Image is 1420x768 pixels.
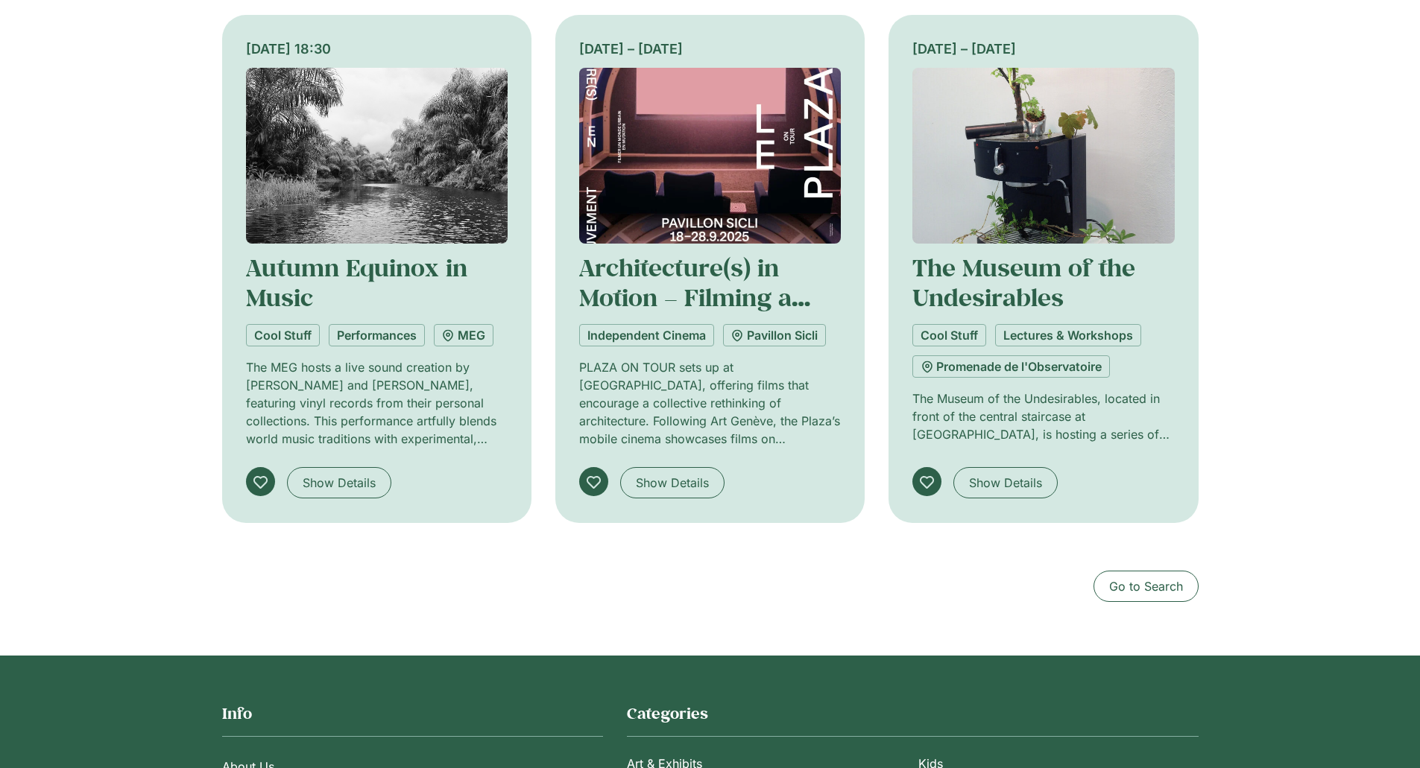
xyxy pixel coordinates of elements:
a: Autumn Equinox in Music [246,252,467,313]
a: Show Details [953,467,1058,498]
h2: Info [222,703,603,724]
div: [DATE] – [DATE] [912,39,1174,59]
a: Go to Search [1094,571,1199,602]
div: [DATE] – [DATE] [579,39,841,59]
p: The Museum of the Undesirables, located in front of the central staircase at [GEOGRAPHIC_DATA], i... [912,390,1174,443]
a: Lectures & Workshops [995,324,1141,346]
a: Pavillon Sicli [723,324,826,346]
img: Coolturalia - Le Musée des indésirables/ Une oeuvre participative et éphémère de Michel Blazy [912,68,1174,244]
span: Show Details [969,474,1042,492]
a: Performances [329,324,425,346]
a: Promenade de l'Observatoire [912,355,1110,378]
a: Independent Cinema [579,324,714,346]
span: Show Details [636,474,709,492]
a: The Museum of the Undesirables [912,252,1135,313]
a: Show Details [287,467,391,498]
div: [DATE] 18:30 [246,39,508,59]
img: Coolturalia - Autumn equinox with music [246,68,508,244]
span: Go to Search [1109,577,1183,595]
a: Architecture(s) in Motion – Filming a Changing Urban World [579,252,810,373]
a: Cool Stuff [912,324,986,346]
a: MEG [434,324,493,346]
p: PLAZA ON TOUR sets up at [GEOGRAPHIC_DATA], offering films that encourage a collective rethinking... [579,358,841,448]
h2: Categories [627,703,1199,724]
a: Cool Stuff [246,324,320,346]
a: Show Details [620,467,725,498]
img: Coolturalia - ARCHITECTURE(S) EN MOUVEMENT - Filmer un monde urbain en mutation [579,68,841,244]
span: Show Details [303,474,376,492]
p: The MEG hosts a live sound creation by [PERSON_NAME] and [PERSON_NAME], featuring vinyl records f... [246,358,508,448]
